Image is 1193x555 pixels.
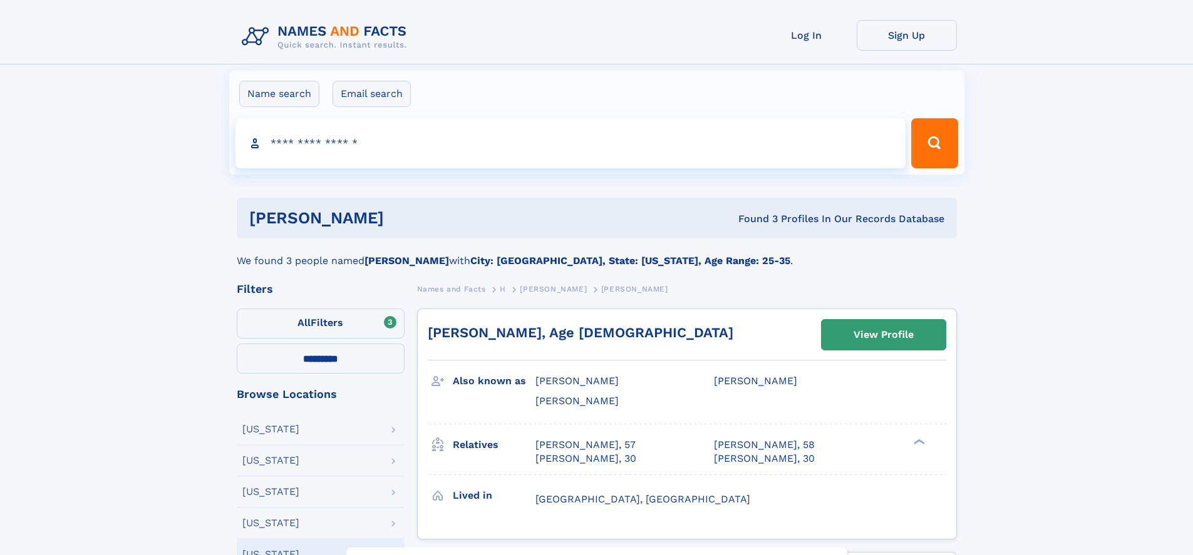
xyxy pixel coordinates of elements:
[235,118,906,168] input: search input
[453,485,535,506] h3: Lived in
[561,212,944,226] div: Found 3 Profiles In Our Records Database
[242,487,299,497] div: [US_STATE]
[428,325,733,340] a: [PERSON_NAME], Age [DEMOGRAPHIC_DATA]
[535,438,636,452] a: [PERSON_NAME], 57
[520,285,587,293] span: [PERSON_NAME]
[857,20,957,51] a: Sign Up
[453,370,535,392] h3: Also known as
[239,81,319,107] label: Name search
[237,389,405,400] div: Browse Locations
[535,395,619,407] span: [PERSON_NAME]
[911,437,926,446] div: ❯
[249,210,561,226] h1: [PERSON_NAME]
[237,283,405,295] div: Filters
[242,518,299,528] div: [US_STATE]
[333,81,411,107] label: Email search
[854,320,914,349] div: View Profile
[453,434,535,456] h3: Relatives
[237,308,405,339] label: Filters
[242,456,299,466] div: [US_STATE]
[520,281,587,297] a: [PERSON_NAME]
[500,281,506,297] a: H
[500,285,506,293] span: H
[470,255,790,267] b: City: [GEOGRAPHIC_DATA], State: [US_STATE], Age Range: 25-35
[757,20,857,51] a: Log In
[237,238,957,268] div: We found 3 people named with .
[714,452,815,466] a: [PERSON_NAME], 30
[417,281,486,297] a: Names and Facts
[535,493,750,505] span: [GEOGRAPHIC_DATA], [GEOGRAPHIC_DATA]
[364,255,449,267] b: [PERSON_NAME]
[714,375,797,387] span: [PERSON_NAME]
[297,317,311,328] span: All
[714,438,815,452] a: [PERSON_NAME], 58
[535,375,619,387] span: [PERSON_NAME]
[911,118,958,168] button: Search Button
[237,20,417,54] img: Logo Names and Facts
[242,424,299,434] div: [US_STATE]
[822,320,946,350] a: View Profile
[601,285,668,293] span: [PERSON_NAME]
[535,452,636,466] a: [PERSON_NAME], 30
